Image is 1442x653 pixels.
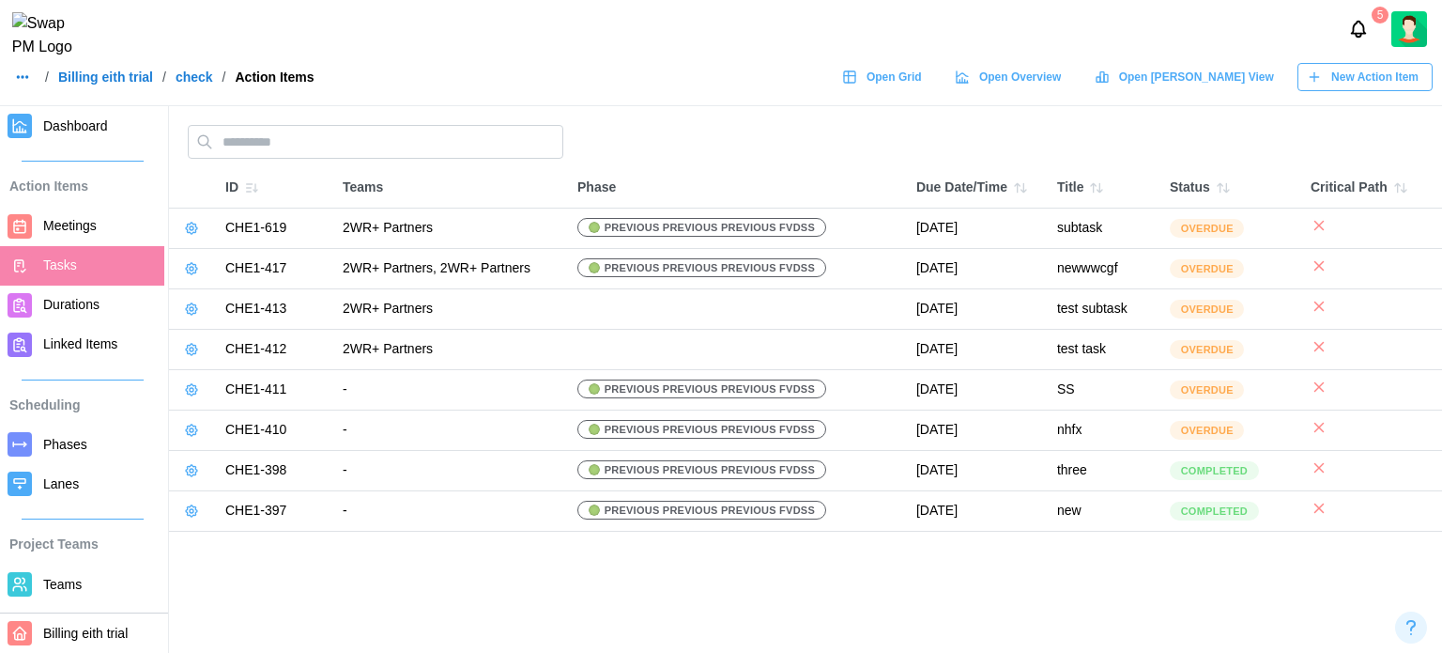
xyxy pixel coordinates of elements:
td: newwwcgf [1048,249,1160,289]
a: Zulqarnain Khalil [1391,11,1427,47]
span: Open [PERSON_NAME] View [1119,64,1274,90]
div: Teams [343,178,559,198]
div: [DATE] [916,420,1038,441]
td: 2WR+ Partners, 2WR+ Partners [333,249,568,289]
td: CHE1-410 [216,411,333,451]
button: New Action Item [1297,63,1433,91]
a: Open Grid [833,63,936,91]
span: previous previous previous fvdss [605,219,815,236]
span: Open Overview [979,64,1061,90]
span: Meetings [43,218,97,233]
span: Overdue [1181,260,1234,277]
td: CHE1-397 [216,491,333,532]
td: subtask [1048,209,1160,249]
a: Billing eith trial [58,70,153,84]
span: Overdue [1181,422,1234,439]
td: test task [1048,330,1160,370]
td: - [333,491,568,532]
td: - [333,370,568,411]
span: Overdue [1181,301,1234,318]
span: Completed [1181,503,1248,520]
td: - [333,411,568,451]
img: 2Q== [1391,11,1427,47]
td: 2WR+ Partners [333,209,568,249]
span: Tasks [43,257,77,272]
span: Linked Items [43,336,117,351]
td: 2WR+ Partners [333,289,568,330]
td: CHE1-411 [216,370,333,411]
div: [DATE] [916,460,1038,481]
span: previous previous previous fvdss [605,461,815,478]
span: previous previous previous fvdss [605,259,815,276]
span: Open Grid [867,64,922,90]
td: new [1048,491,1160,532]
div: [DATE] [916,218,1038,239]
span: previous previous previous fvdss [605,381,815,397]
div: [DATE] [916,258,1038,279]
div: Due Date/Time [916,175,1038,201]
div: [DATE] [916,339,1038,360]
span: Dashboard [43,118,108,133]
div: 5 [1372,7,1388,23]
td: - [333,451,568,491]
td: SS [1048,370,1160,411]
td: three [1048,451,1160,491]
div: Phase [577,178,897,198]
div: / [162,70,166,84]
td: 2WR+ Partners [333,330,568,370]
span: previous previous previous fvdss [605,502,815,519]
span: previous previous previous fvdss [605,421,815,438]
div: Critical Path [1311,175,1433,201]
button: Notifications [1342,13,1374,45]
div: / [222,70,226,84]
td: test subtask [1048,289,1160,330]
div: [DATE] [916,501,1038,521]
span: Durations [43,297,100,312]
a: Open [PERSON_NAME] View [1084,63,1287,91]
span: Overdue [1181,341,1234,358]
div: Status [1170,175,1292,201]
span: Completed [1181,462,1248,479]
span: Phases [43,437,87,452]
div: ID [225,175,324,201]
span: Overdue [1181,381,1234,398]
div: [DATE] [916,299,1038,319]
span: Billing eith trial [43,626,128,641]
div: [DATE] [916,380,1038,400]
div: Title [1057,175,1151,201]
td: nhfx [1048,411,1160,451]
span: Overdue [1181,220,1234,237]
td: CHE1-417 [216,249,333,289]
td: CHE1-619 [216,209,333,249]
img: Swap PM Logo [12,12,88,59]
span: Lanes [43,476,79,491]
a: Open Overview [945,63,1076,91]
div: / [45,70,49,84]
a: check [176,70,213,84]
td: CHE1-412 [216,330,333,370]
td: CHE1-413 [216,289,333,330]
span: New Action Item [1331,64,1419,90]
div: Action Items [236,70,314,84]
span: Teams [43,577,82,592]
td: CHE1-398 [216,451,333,491]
